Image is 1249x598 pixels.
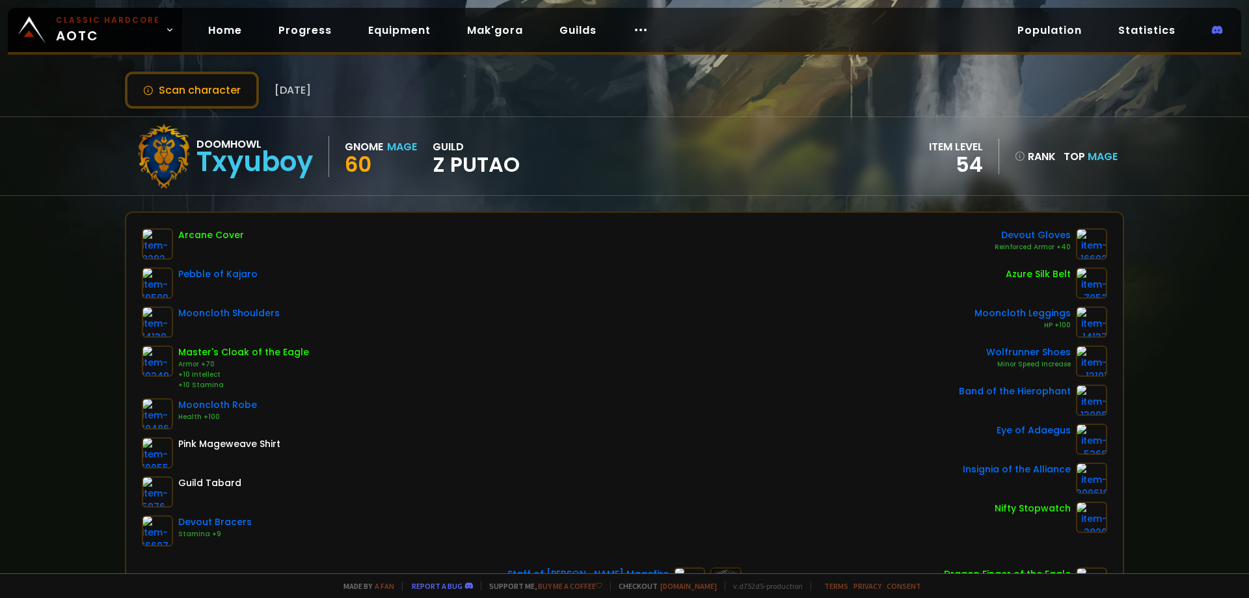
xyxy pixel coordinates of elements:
[178,267,258,281] div: Pebble of Kajaro
[178,359,309,370] div: Armor +70
[974,306,1071,320] div: Mooncloth Leggings
[995,242,1071,252] div: Reinforced Armor +40
[56,14,160,46] span: AOTC
[1076,267,1107,299] img: item-7052
[963,463,1071,476] div: Insignia of the Alliance
[944,567,1071,581] div: Dragon Finger of the Eagle
[178,412,257,422] div: Health +100
[610,581,717,591] span: Checkout
[142,515,173,547] img: item-16697
[178,228,244,242] div: Arcane Cover
[1076,502,1107,533] img: item-2820
[995,228,1071,242] div: Devout Gloves
[345,150,371,179] span: 60
[358,17,441,44] a: Equipment
[142,476,173,508] img: item-5976
[997,424,1071,437] div: Eye of Adaegus
[1088,149,1118,164] span: Mage
[1076,306,1107,338] img: item-14137
[142,267,173,299] img: item-19599
[142,437,173,469] img: item-10055
[336,581,394,591] span: Made by
[507,567,669,581] div: Staff of [PERSON_NAME] Magefire
[198,17,252,44] a: Home
[178,437,280,451] div: Pink Mageweave Shirt
[387,139,417,155] div: Mage
[995,502,1071,515] div: Nifty Stopwatch
[433,139,520,174] div: guild
[178,529,252,539] div: Stamina +9
[125,72,259,109] button: Scan character
[660,581,717,591] a: [DOMAIN_NAME]
[974,320,1071,331] div: HP +100
[1076,463,1107,494] img: item-209618
[345,139,383,155] div: Gnome
[142,346,173,377] img: item-10249
[1076,228,1107,260] img: item-16692
[196,136,313,152] div: Doomhowl
[275,82,311,98] span: [DATE]
[196,152,313,172] div: Txyuboy
[8,8,182,52] a: Classic HardcoreAOTC
[1076,346,1107,377] img: item-13101
[986,359,1071,370] div: Minor Speed Increase
[1015,148,1056,165] div: rank
[142,228,173,260] img: item-8292
[1108,17,1186,44] a: Statistics
[725,581,803,591] span: v. d752d5 - production
[375,581,394,591] a: a fan
[142,398,173,429] img: item-18486
[853,581,881,591] a: Privacy
[56,14,160,26] small: Classic Hardcore
[1076,385,1107,416] img: item-13096
[1076,424,1107,455] img: item-5266
[268,17,342,44] a: Progress
[178,380,309,390] div: +10 Stamina
[178,306,280,320] div: Mooncloth Shoulders
[1064,148,1118,165] div: Top
[824,581,848,591] a: Terms
[887,581,921,591] a: Consent
[433,155,520,174] span: Z Putao
[1006,267,1071,281] div: Azure Silk Belt
[1007,17,1092,44] a: Population
[481,581,602,591] span: Support me,
[929,139,983,155] div: item level
[178,476,241,490] div: Guild Tabard
[178,398,257,412] div: Mooncloth Robe
[457,17,533,44] a: Mak'gora
[929,155,983,174] div: 54
[178,515,252,529] div: Devout Bracers
[986,346,1071,359] div: Wolfrunner Shoes
[178,346,309,359] div: Master's Cloak of the Eagle
[538,581,602,591] a: Buy me a coffee
[549,17,607,44] a: Guilds
[412,581,463,591] a: Report a bug
[142,306,173,338] img: item-14139
[959,385,1071,398] div: Band of the Hierophant
[178,370,309,380] div: +10 Intellect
